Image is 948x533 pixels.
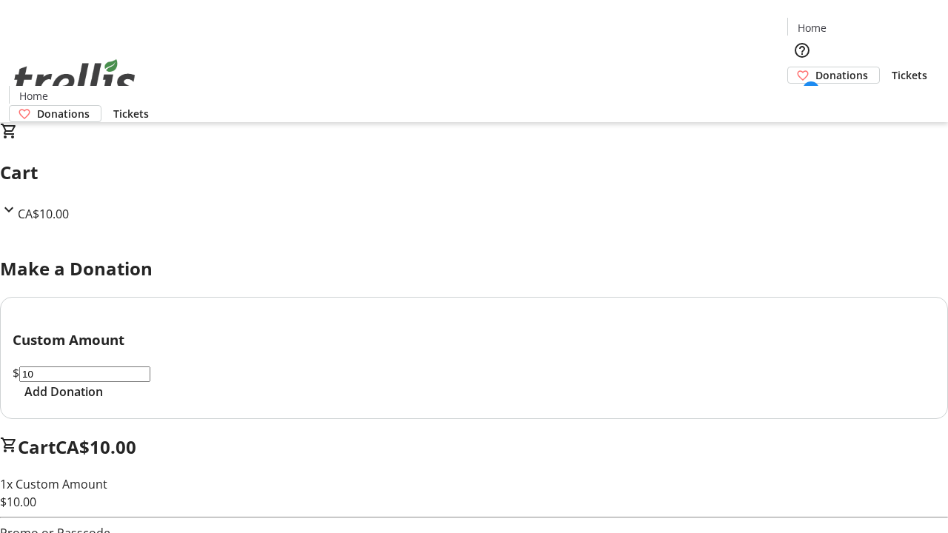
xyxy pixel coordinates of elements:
[892,67,927,83] span: Tickets
[13,329,935,350] h3: Custom Amount
[56,435,136,459] span: CA$10.00
[101,106,161,121] a: Tickets
[9,43,141,117] img: Orient E2E Organization jilktz4xHa's Logo
[788,20,835,36] a: Home
[19,88,48,104] span: Home
[24,383,103,400] span: Add Donation
[37,106,90,121] span: Donations
[19,366,150,382] input: Donation Amount
[9,105,101,122] a: Donations
[13,383,115,400] button: Add Donation
[113,106,149,121] span: Tickets
[815,67,868,83] span: Donations
[787,36,817,65] button: Help
[787,84,817,113] button: Cart
[10,88,57,104] a: Home
[880,67,939,83] a: Tickets
[787,67,880,84] a: Donations
[798,20,827,36] span: Home
[18,206,69,222] span: CA$10.00
[13,365,19,381] span: $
